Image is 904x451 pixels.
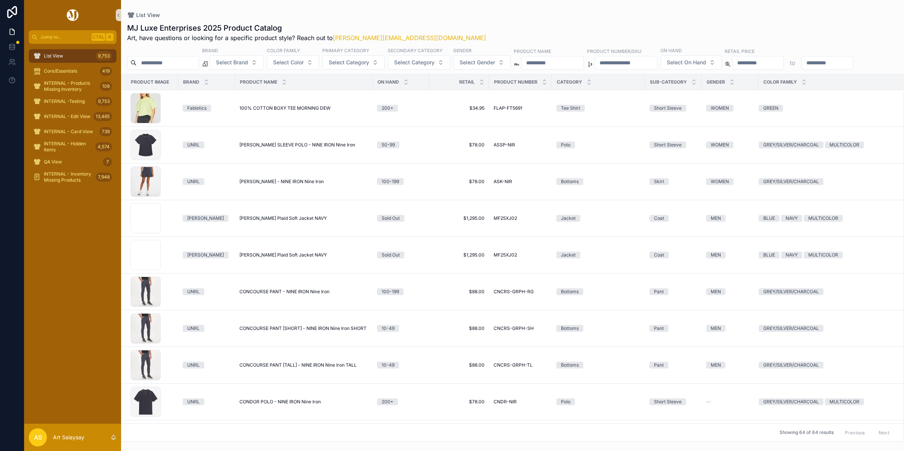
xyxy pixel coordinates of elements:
a: [PERSON_NAME] Plaid Soft Jacket NAVY [239,252,368,258]
button: Select Button [322,55,385,70]
a: $88.00 [434,325,485,331]
a: ASK-NIR [494,179,547,185]
div: [PERSON_NAME] [187,252,224,258]
a: GREY/SILVER/CHARCOAL [759,362,894,369]
div: Coat [654,252,664,258]
span: [PERSON_NAME] SLEEVE POLO - NINE IRON Nine Iron [239,142,355,148]
span: On Hand [377,79,399,85]
a: 200+ [377,398,425,405]
a: CNCRS-GRPH-SH [494,325,547,331]
a: [PERSON_NAME] Plaid Soft Jacket NAVY [239,215,368,221]
a: INTERNAL - Edit View13,465 [29,110,116,123]
span: CONCOURSE PANT [SHORT] - NINE IRON Nine Iron SHORT [239,325,367,331]
a: UNRL [183,288,230,295]
div: Fabletics [187,105,207,112]
div: Bottoms [561,325,579,332]
div: Sold Out [382,215,400,222]
span: Select Color [273,59,304,66]
a: [PERSON_NAME] - NINE IRON Nine Iron [239,179,368,185]
span: -- [706,399,711,405]
a: BLUENAVYMULTICOLOR [759,215,894,222]
div: 9,753 [96,97,112,106]
span: Select Gender [460,59,495,66]
span: Art, have questions or looking for a specific product style? Reach out to [127,33,486,42]
span: FLAP-FT5691 [494,105,522,111]
span: Select Category [394,59,435,66]
div: MEN [711,215,721,222]
span: Brand [183,79,199,85]
label: Secondary Category [388,47,443,54]
div: BLUE [763,252,775,258]
span: AS [34,433,42,442]
a: $78.00 [434,399,485,405]
a: Pant [649,325,697,332]
div: 50-99 [382,142,395,148]
div: BLUE [763,215,775,222]
div: Skirt [654,178,664,185]
a: Coat [649,215,697,222]
a: Bottoms [556,362,640,369]
a: $34.95 [434,105,485,111]
a: GREY/SILVER/CHARCOAL [759,288,894,295]
div: 419 [100,67,112,76]
div: GREY/SILVER/CHARCOAL [763,142,819,148]
span: Product Image [131,79,169,85]
button: Select Button [660,55,722,70]
a: Tee Shirt [556,105,640,112]
div: Bottoms [561,178,579,185]
button: Select Button [388,55,450,70]
span: CNCRS-GRPH-SH [494,325,534,331]
div: 739 [99,127,112,136]
span: CNCRS-GRPH-TL [494,362,533,368]
div: MEN [711,252,721,258]
span: INTERNAL -Testing [44,98,85,104]
span: [PERSON_NAME] Plaid Soft Jacket NAVY [239,215,327,221]
div: MEN [711,325,721,332]
a: 100% COTTON BOXY TEE MORNING DEW [239,105,368,111]
a: CONCOURSE PANT [SHORT] - NINE IRON Nine Iron SHORT [239,325,368,331]
a: $88.00 [434,289,485,295]
a: Bottoms [556,288,640,295]
a: INTERNAL - Inventory Missing Products7,948 [29,170,116,184]
div: Pant [654,362,664,369]
span: CONCOURSE PANT [TALL] - NINE IRON Nine Iron TALL [239,362,357,368]
span: INTERNAL - Hidden Items [44,141,92,153]
a: [PERSON_NAME] [183,252,230,258]
span: CONCOURSE PANT - NINE IRON Nine Iron [239,289,329,295]
div: MEN [711,288,721,295]
div: 7 [103,157,112,166]
div: MULTICOLOR [829,142,859,148]
a: QA View7 [29,155,116,169]
div: Short Sleeve [654,105,682,112]
span: CNDR-NIR [494,399,517,405]
div: Bottoms [561,288,579,295]
a: Polo [556,142,640,148]
a: $1,295.00 [434,215,485,221]
div: 108 [100,82,112,91]
span: INTERNAL - Inventory Missing Products [44,171,93,183]
a: INTERNAL - Products Missing Inventory108 [29,79,116,93]
div: GREY/SILVER/CHARCOAL [763,325,819,332]
a: CONCOURSE PANT - NINE IRON Nine Iron [239,289,368,295]
div: UNRL [187,362,200,369]
span: $78.00 [434,179,485,185]
div: MULTICOLOR [808,252,838,258]
div: UNRL [187,398,200,405]
a: 50-99 [377,142,425,148]
a: -- [706,399,754,405]
div: 200+ [382,105,393,112]
span: ASK-NIR [494,179,512,185]
span: CNCRS-GRPH-RG [494,289,534,295]
a: List View [127,11,160,19]
a: CNDR-NIR [494,399,547,405]
a: Jacket [556,215,640,222]
a: 200+ [377,105,425,112]
a: CONDOR POLO - NINE IRON Nine Iron [239,399,368,405]
a: $88.00 [434,362,485,368]
div: UNRL [187,325,200,332]
a: 100-199 [377,178,425,185]
div: UNRL [187,288,200,295]
a: MEN [706,252,754,258]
